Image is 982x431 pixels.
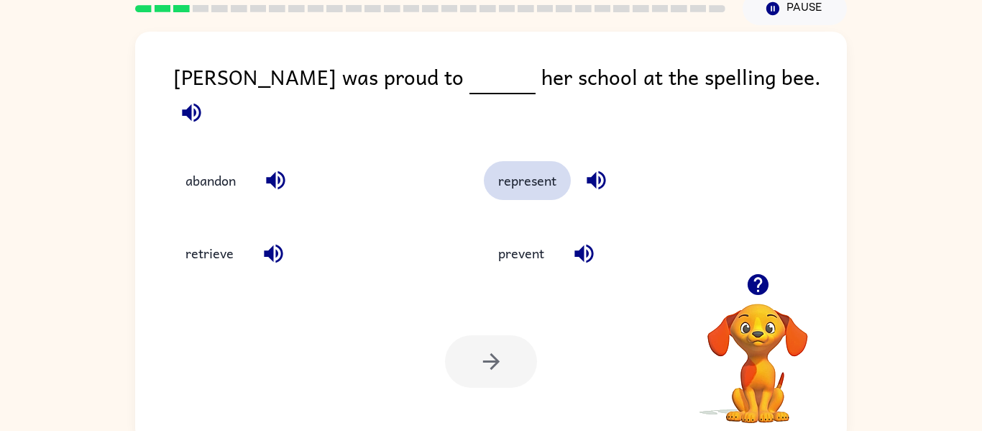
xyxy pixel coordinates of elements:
[173,60,847,132] div: [PERSON_NAME] was proud to her school at the spelling bee.
[484,161,571,200] button: represent
[171,161,250,200] button: abandon
[171,234,248,273] button: retrieve
[686,281,830,425] video: Your browser must support playing .mp4 files to use Literably. Please try using another browser.
[484,234,559,273] button: prevent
